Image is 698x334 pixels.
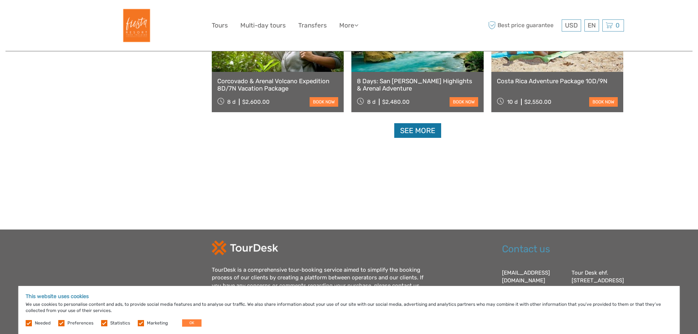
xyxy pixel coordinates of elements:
[310,97,338,107] a: book now
[524,99,551,105] div: $2,550.00
[394,123,441,138] a: See more
[382,99,410,105] div: $2,480.00
[110,320,130,326] label: Statistics
[367,99,376,105] span: 8 d
[357,77,478,92] a: 8 Days: San [PERSON_NAME] Highlights & Arenal Adventure
[298,20,327,31] a: Transfers
[35,320,51,326] label: Needed
[502,285,545,292] a: [DOMAIN_NAME]
[182,319,202,327] button: OK
[487,19,560,32] span: Best price guarantee
[18,286,680,334] div: We use cookies to personalise content and ads, to provide social media features and to analyse ou...
[212,20,228,31] a: Tours
[147,320,168,326] label: Marketing
[84,11,93,20] button: Open LiveChat chat widget
[212,241,278,255] img: td-logo-white.png
[26,293,672,300] h5: This website uses cookies
[614,22,621,29] span: 0
[502,243,624,255] h2: Contact us
[502,269,564,316] div: [EMAIL_ADDRESS][DOMAIN_NAME] [PHONE_NUMBER]
[242,99,270,105] div: $2,600.00
[572,269,624,316] div: Tour Desk ehf. [STREET_ADDRESS] IS6005100370 VAT#114044
[217,77,339,92] a: Corcovado & Arenal Volcano Expedition 8D/7N Vacation Package
[212,266,432,290] div: TourDesk is a comprehensive tour-booking service aimed to simplify the booking process of our cli...
[339,20,358,31] a: More
[497,77,618,85] a: Costa Rica Adventure Package 10D/9N
[584,19,599,32] div: EN
[227,99,236,105] span: 8 d
[565,22,578,29] span: USD
[240,20,286,31] a: Multi-day tours
[67,320,93,326] label: Preferences
[589,97,618,107] a: book now
[115,5,155,45] img: Fiesta Resort
[10,13,83,19] p: We're away right now. Please check back later!
[450,97,478,107] a: book now
[507,99,518,105] span: 10 d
